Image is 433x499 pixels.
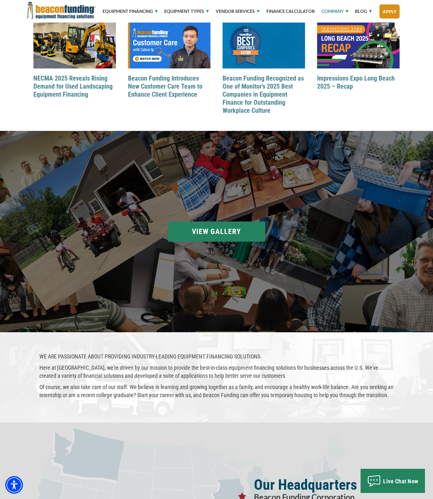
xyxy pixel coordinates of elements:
[39,383,394,399] p: Of course, we also take care of our staff. We believe in learning and growing together as a famil...
[379,4,400,19] a: Apply
[27,6,96,13] a: Beacon Funding Corporation
[39,364,394,380] p: Here at [GEOGRAPHIC_DATA], we're driven by our mission to provide the best-in-class equipment fin...
[223,22,305,68] img: Beacon Funding Recognized as One of Monitor’s 2025 Best Companies in Equipment Finance for Outsta...
[39,352,394,360] p: WE ARE PASSIONATE ABOUT PROVIDING INDUSTRY-LEADING EQUIPMENT FINANCING SOLUTIONS
[317,22,400,68] img: Impressions Expo Long Beach 2025 – Recap
[254,479,400,491] p: Our Headquarters
[223,75,304,114] a: Beacon Funding Recognized as One of Monitor’s 2025 Best Companies in Equipment Finance for Outsta...
[27,2,96,19] img: Beacon Funding Corporation
[128,75,202,98] a: Beacon Funding Introduces New Customer Care Team to Enhance Client Experience
[5,476,23,494] div: Accessibility Menu
[33,22,116,68] img: NECMA 2025 Reveals Rising Demand for Used Landscaping Equipment Financing
[317,75,395,90] a: Impressions Expo Long Beach 2025 – Recap
[383,478,419,485] span: Live Chat Now
[33,75,113,98] a: NECMA 2025 Reveals Rising Demand for Used Landscaping Equipment Financing
[361,469,425,493] button: Live Chat Now
[128,22,210,68] img: Beacon Funding Introduces New Customer Care Team to Enhance Client Experience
